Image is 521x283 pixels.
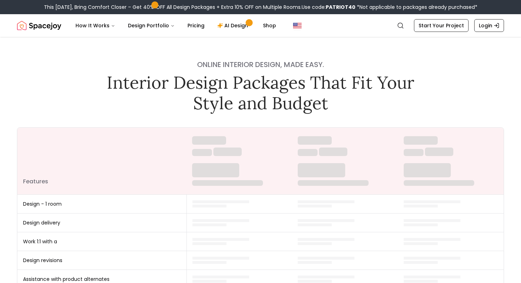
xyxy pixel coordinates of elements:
[474,19,504,32] a: Login
[257,18,282,33] a: Shop
[17,195,186,213] td: Design - 1 room
[326,4,355,11] b: PATRIOT40
[182,18,210,33] a: Pricing
[102,60,419,70] h4: Online interior design, made easy.
[70,18,282,33] nav: Main
[17,232,186,251] td: Work 1:1 with a
[302,4,355,11] span: Use code:
[17,14,504,37] nav: Global
[17,18,61,33] img: Spacejoy Logo
[17,251,186,270] td: Design revisions
[70,18,121,33] button: How It Works
[212,18,256,33] a: AI Design
[293,21,302,30] img: United States
[17,128,186,195] th: Features
[122,18,180,33] button: Design Portfolio
[355,4,477,11] span: *Not applicable to packages already purchased*
[414,19,469,32] a: Start Your Project
[44,4,477,11] div: This [DATE], Bring Comfort Closer – Get 40% OFF All Design Packages + Extra 10% OFF on Multiple R...
[17,213,186,232] td: Design delivery
[102,72,419,113] h1: Interior Design Packages That Fit Your Style and Budget
[17,18,61,33] a: Spacejoy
